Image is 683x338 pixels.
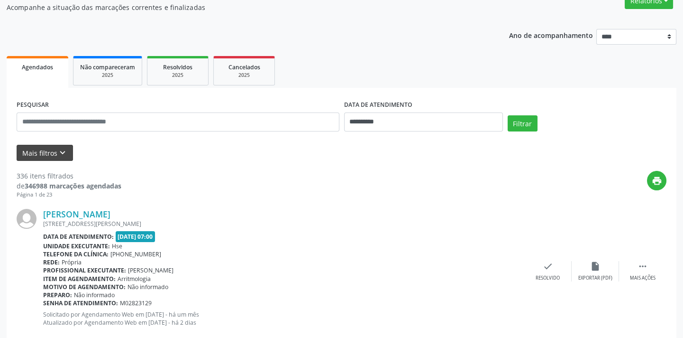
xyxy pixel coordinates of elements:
label: DATA DE ATENDIMENTO [344,98,412,113]
button: print [647,171,666,190]
b: Motivo de agendamento: [43,283,126,291]
div: [STREET_ADDRESS][PERSON_NAME] [43,220,524,228]
b: Senha de atendimento: [43,299,118,307]
i: keyboard_arrow_down [57,148,68,158]
div: Página 1 de 23 [17,191,121,199]
span: [PHONE_NUMBER] [110,250,161,258]
div: 336 itens filtrados [17,171,121,181]
b: Profissional executante: [43,266,126,274]
span: Resolvidos [163,63,192,71]
span: [DATE] 07:00 [116,231,155,242]
i: check [543,261,553,272]
span: Hse [112,242,122,250]
b: Rede: [43,258,60,266]
span: Arritmologia [118,275,151,283]
a: [PERSON_NAME] [43,209,110,219]
div: Resolvido [536,275,560,282]
span: Não compareceram [80,63,135,71]
div: de [17,181,121,191]
div: 2025 [154,72,201,79]
span: Não informado [74,291,115,299]
p: Ano de acompanhamento [509,29,593,41]
b: Preparo: [43,291,72,299]
div: Exportar (PDF) [578,275,612,282]
img: img [17,209,36,229]
span: Própria [62,258,82,266]
div: 2025 [80,72,135,79]
div: Mais ações [630,275,656,282]
i:  [637,261,648,272]
label: PESQUISAR [17,98,49,113]
button: Mais filtroskeyboard_arrow_down [17,145,73,161]
b: Telefone da clínica: [43,250,109,258]
b: Data de atendimento: [43,233,114,241]
span: Não informado [127,283,168,291]
b: Item de agendamento: [43,275,116,283]
span: Agendados [22,63,53,71]
div: 2025 [220,72,268,79]
span: Cancelados [228,63,260,71]
span: [PERSON_NAME] [128,266,173,274]
p: Solicitado por Agendamento Web em [DATE] - há um mês Atualizado por Agendamento Web em [DATE] - h... [43,310,524,327]
span: M02823129 [120,299,152,307]
i: print [652,176,662,186]
strong: 346988 marcações agendadas [25,181,121,190]
i: insert_drive_file [590,261,601,272]
button: Filtrar [508,115,537,131]
b: Unidade executante: [43,242,110,250]
p: Acompanhe a situação das marcações correntes e finalizadas [7,2,475,12]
